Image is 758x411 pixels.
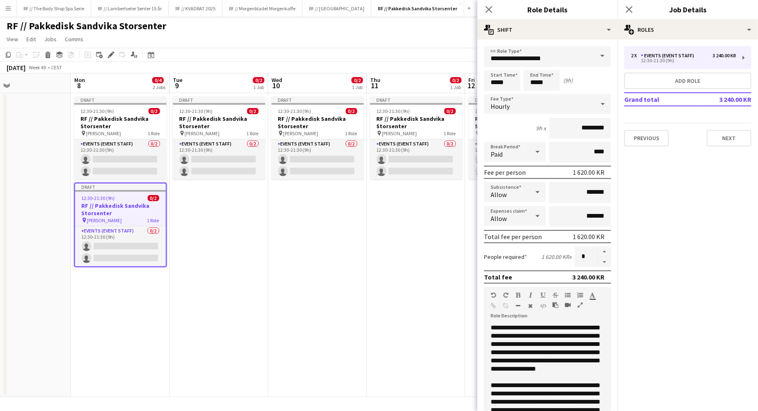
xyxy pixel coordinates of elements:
[86,130,121,136] span: [PERSON_NAME]
[469,115,561,130] h3: RF // Pakkedisk Sandvika Storsenter
[73,81,85,90] span: 8
[75,226,166,266] app-card-role: Events (Event Staff)0/212:30-21:30 (9h)
[536,124,546,132] div: 9h x
[707,130,751,146] button: Next
[540,292,546,298] button: Underline
[624,130,669,146] button: Previous
[41,34,60,45] a: Jobs
[491,214,507,223] span: Allow
[515,303,521,309] button: Horizontal Line
[247,108,259,114] span: 0/2
[149,108,160,114] span: 0/2
[371,0,464,16] button: RF // Pakkedisk Sandvika Storsenter
[222,0,302,16] button: RF // Morgenbladet Morgenkaffe
[382,130,417,136] span: [PERSON_NAME]
[565,302,571,308] button: Insert video
[641,53,697,59] div: Events (Event Staff)
[624,93,699,106] td: Grand total
[278,108,312,114] span: 12:30-21:30 (9h)
[469,96,561,179] app-job-card: Draft12:30-21:30 (9h)0/2RF // Pakkedisk Sandvika Storsenter [PERSON_NAME]1 RoleEvents (Event Staf...
[540,303,546,309] button: HTML Code
[179,108,213,114] span: 12:30-21:30 (9h)
[370,96,463,179] app-job-card: Draft12:30-21:30 (9h)0/2RF // Pakkedisk Sandvika Storsenter [PERSON_NAME]1 RoleEvents (Event Staf...
[44,35,57,43] span: Jobs
[477,20,618,40] div: Shift
[484,273,512,281] div: Total fee
[23,34,39,45] a: Edit
[153,84,165,90] div: 2 Jobs
[468,81,475,90] span: 12
[484,168,526,176] div: Fee per person
[3,34,21,45] a: View
[565,292,571,298] button: Unordered List
[370,96,463,103] div: Draft
[283,130,319,136] span: [PERSON_NAME]
[346,108,357,114] span: 0/2
[444,108,456,114] span: 0/2
[61,34,87,45] a: Comms
[169,0,222,16] button: RF // KVADRAT 2025
[515,292,521,298] button: Bold
[7,63,26,72] div: [DATE]
[572,273,605,281] div: 3 240.00 KR
[553,292,558,298] button: Strikethrough
[270,81,282,90] span: 10
[87,217,122,223] span: [PERSON_NAME]
[185,130,220,136] span: [PERSON_NAME]
[74,183,167,267] app-job-card: Draft12:30-21:30 (9h)0/2RF // Pakkedisk Sandvika Storsenter [PERSON_NAME]1 RoleEvents (Event Staf...
[541,253,571,261] div: 1 620.00 KR x
[253,77,264,83] span: 0/2
[172,81,182,90] span: 9
[590,292,595,298] button: Text Color
[528,303,534,309] button: Clear Formatting
[444,130,456,136] span: 1 Role
[272,76,282,84] span: Wed
[451,84,461,90] div: 1 Job
[74,96,167,179] div: Draft12:30-21:30 (9h)0/2RF // Pakkedisk Sandvika Storsenter [PERSON_NAME]1 RoleEvents (Event Staf...
[27,64,48,70] span: Week 49
[7,20,166,32] h1: RF // Pakkedisk Sandvika Storsenter
[618,4,758,15] h3: Job Details
[491,150,503,158] span: Paid
[173,96,265,103] div: Draft
[577,302,583,308] button: Fullscreen
[272,139,364,179] app-card-role: Events (Event Staff)0/212:30-21:30 (9h)
[173,76,182,84] span: Tue
[598,247,611,257] button: Increase
[469,139,561,179] app-card-role: Events (Event Staff)0/212:30-21:30 (9h)
[302,0,371,16] button: RF // [GEOGRAPHIC_DATA]
[147,217,159,223] span: 1 Role
[484,233,542,241] div: Total fee per person
[81,108,114,114] span: 12:30-21:30 (9h)
[148,130,160,136] span: 1 Role
[74,76,85,84] span: Mon
[475,108,509,114] span: 12:30-21:30 (9h)
[491,190,507,199] span: Allow
[631,53,641,59] div: 2 x
[173,96,265,179] app-job-card: Draft12:30-21:30 (9h)0/2RF // Pakkedisk Sandvika Storsenter [PERSON_NAME]1 RoleEvents (Event Staf...
[573,168,605,176] div: 1 620.00 KR
[173,139,265,179] app-card-role: Events (Event Staff)0/212:30-21:30 (9h)
[7,35,18,43] span: View
[370,76,380,84] span: Thu
[369,81,380,90] span: 11
[469,96,561,103] div: Draft
[345,130,357,136] span: 1 Role
[253,84,264,90] div: 1 Job
[377,108,410,114] span: 12:30-21:30 (9h)
[272,115,364,130] h3: RF // Pakkedisk Sandvika Storsenter
[272,96,364,179] div: Draft12:30-21:30 (9h)0/2RF // Pakkedisk Sandvika Storsenter [PERSON_NAME]1 RoleEvents (Event Staf...
[352,84,363,90] div: 1 Job
[618,20,758,40] div: Roles
[272,96,364,103] div: Draft
[484,253,527,261] label: People required
[370,115,463,130] h3: RF // Pakkedisk Sandvika Storsenter
[74,96,167,103] div: Draft
[553,302,558,308] button: Paste as plain text
[17,0,91,16] button: RF // The Body Shop Spa Serie
[74,115,167,130] h3: RF // Pakkedisk Sandvika Storsenter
